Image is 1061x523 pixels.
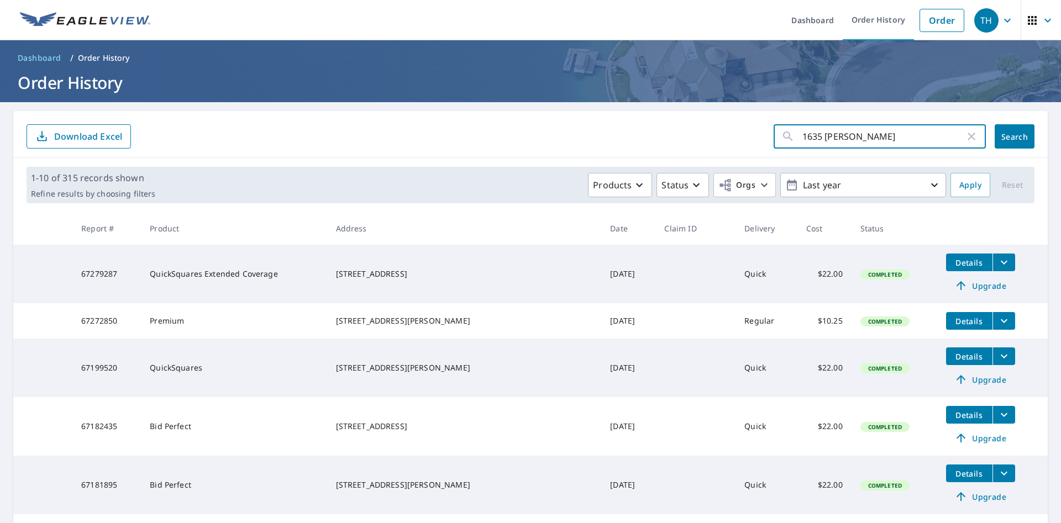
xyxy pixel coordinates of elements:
[953,490,1009,503] span: Upgrade
[72,456,141,514] td: 67181895
[601,245,655,303] td: [DATE]
[141,456,327,514] td: Bid Perfect
[72,339,141,397] td: 67199520
[336,479,593,490] div: [STREET_ADDRESS][PERSON_NAME]
[799,176,928,195] p: Last year
[736,456,797,514] td: Quick
[713,173,776,197] button: Orgs
[13,71,1048,94] h1: Order History
[141,245,327,303] td: QuickSquares Extended Coverage
[953,351,986,362] span: Details
[797,245,852,303] td: $22.00
[327,212,602,245] th: Address
[802,121,965,152] input: Address, Report #, Claim ID, etc.
[20,12,150,29] img: EV Logo
[946,312,992,330] button: detailsBtn-67272850
[797,303,852,339] td: $10.25
[797,397,852,456] td: $22.00
[953,373,1009,386] span: Upgrade
[797,212,852,245] th: Cost
[862,271,908,278] span: Completed
[852,212,937,245] th: Status
[718,178,755,192] span: Orgs
[54,130,122,142] p: Download Excel
[946,406,992,424] button: detailsBtn-67182435
[72,245,141,303] td: 67279287
[862,482,908,489] span: Completed
[797,456,852,514] td: $22.00
[593,178,632,192] p: Products
[780,173,946,197] button: Last year
[946,429,1015,447] a: Upgrade
[946,253,992,271] button: detailsBtn-67279287
[18,52,61,64] span: Dashboard
[336,268,593,279] div: [STREET_ADDRESS]
[27,124,131,149] button: Download Excel
[72,212,141,245] th: Report #
[13,49,1048,67] nav: breadcrumb
[31,189,155,199] p: Refine results by choosing filters
[953,257,986,268] span: Details
[336,315,593,326] div: [STREET_ADDRESS][PERSON_NAME]
[959,178,981,192] span: Apply
[862,364,908,372] span: Completed
[601,456,655,514] td: [DATE]
[141,339,327,397] td: QuickSquares
[736,245,797,303] td: Quick
[70,51,73,65] li: /
[1004,131,1026,142] span: Search
[656,173,709,197] button: Status
[736,303,797,339] td: Regular
[797,339,852,397] td: $22.00
[946,488,1015,505] a: Upgrade
[736,339,797,397] td: Quick
[661,178,689,192] p: Status
[946,464,992,482] button: detailsBtn-67181895
[141,212,327,245] th: Product
[992,312,1015,330] button: filesDropdownBtn-67272850
[141,397,327,456] td: Bid Perfect
[992,464,1015,482] button: filesDropdownBtn-67181895
[953,410,986,420] span: Details
[953,279,1009,292] span: Upgrade
[588,173,652,197] button: Products
[946,347,992,365] button: detailsBtn-67199520
[953,468,986,479] span: Details
[336,362,593,373] div: [STREET_ADDRESS][PERSON_NAME]
[601,303,655,339] td: [DATE]
[72,303,141,339] td: 67272850
[995,124,1034,149] button: Search
[946,277,1015,294] a: Upgrade
[78,52,130,64] p: Order History
[950,173,990,197] button: Apply
[141,303,327,339] td: Premium
[992,347,1015,365] button: filesDropdownBtn-67199520
[736,212,797,245] th: Delivery
[72,397,141,456] td: 67182435
[13,49,66,67] a: Dashboard
[862,318,908,325] span: Completed
[601,212,655,245] th: Date
[992,253,1015,271] button: filesDropdownBtn-67279287
[336,421,593,432] div: [STREET_ADDRESS]
[862,423,908,431] span: Completed
[974,8,999,33] div: TH
[992,406,1015,424] button: filesDropdownBtn-67182435
[601,339,655,397] td: [DATE]
[920,9,964,32] a: Order
[946,371,1015,388] a: Upgrade
[953,431,1009,445] span: Upgrade
[655,212,736,245] th: Claim ID
[953,316,986,326] span: Details
[601,397,655,456] td: [DATE]
[736,397,797,456] td: Quick
[31,171,155,184] p: 1-10 of 315 records shown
